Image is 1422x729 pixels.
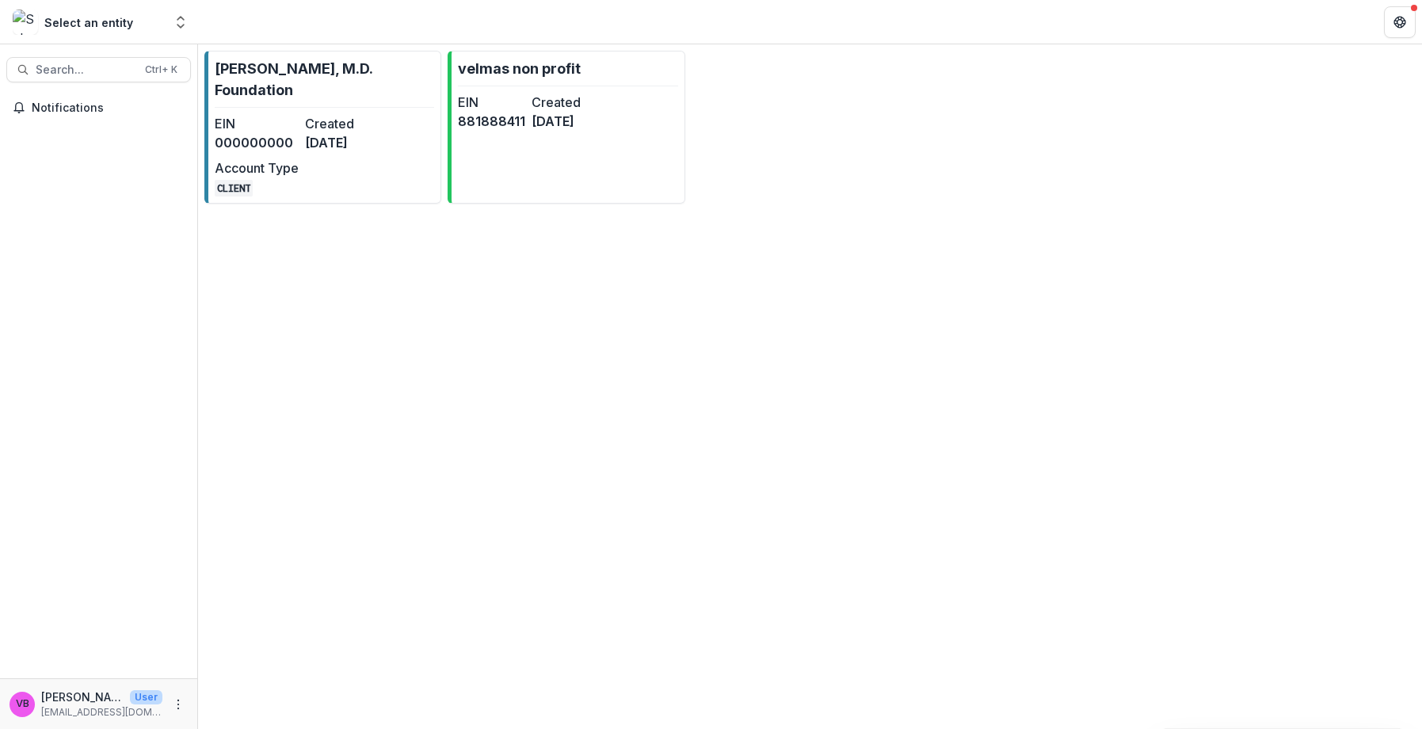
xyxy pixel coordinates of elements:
a: [PERSON_NAME], M.D. FoundationEIN000000000Created[DATE]Account TypeCLIENT [204,51,441,204]
button: More [169,695,188,714]
dt: EIN [458,93,525,112]
p: User [130,690,162,704]
p: [PERSON_NAME], M.D. Foundation [215,58,434,101]
dd: 881888411 [458,112,525,131]
dt: Created [305,114,389,133]
p: velmas non profit [458,58,581,79]
dt: EIN [215,114,299,133]
button: Notifications [6,95,191,120]
span: Notifications [32,101,185,115]
button: Search... [6,57,191,82]
dt: Account Type [215,158,299,177]
code: CLIENT [215,180,253,197]
span: Search... [36,63,135,77]
button: Open entity switcher [170,6,192,38]
p: [PERSON_NAME] [41,689,124,705]
dd: 000000000 [215,133,299,152]
dt: Created [532,93,599,112]
dd: [DATE] [305,133,389,152]
p: [EMAIL_ADDRESS][DOMAIN_NAME] [41,705,162,719]
a: velmas non profitEIN881888411Created[DATE] [448,51,684,204]
div: Ctrl + K [142,61,181,78]
div: Velma Brooks-Benson [16,699,29,709]
div: Select an entity [44,14,133,31]
img: Select an entity [13,10,38,35]
button: Get Help [1384,6,1416,38]
dd: [DATE] [532,112,599,131]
